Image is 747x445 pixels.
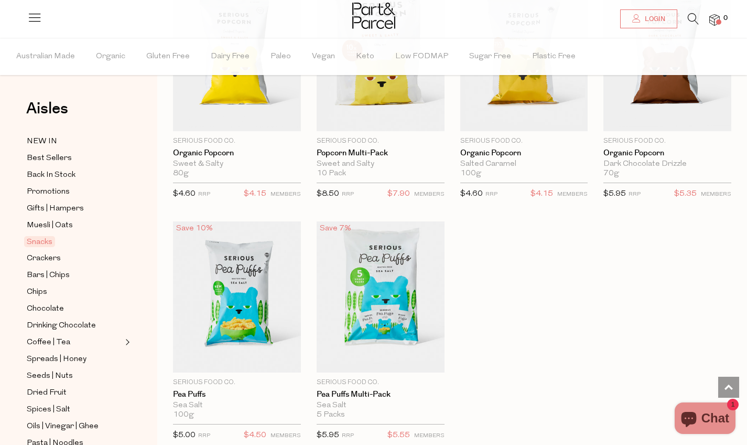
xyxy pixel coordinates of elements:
[387,429,410,442] span: $5.55
[674,187,697,201] span: $5.35
[709,14,720,25] a: 0
[27,236,122,248] a: Snacks
[27,168,122,182] a: Back In Stock
[27,369,122,383] a: Seeds | Nuts
[27,302,122,315] a: Chocolate
[317,378,445,387] p: Serious Food Co.
[27,353,86,366] span: Spreads | Honey
[27,135,122,148] a: NEW IN
[27,269,122,282] a: Bars | Chips
[620,9,677,28] a: Login
[27,252,122,265] a: Crackers
[173,169,189,178] span: 80g
[173,401,301,410] div: Sea Salt
[173,136,301,146] p: Serious Food Co.
[317,149,445,158] a: Popcorn Multi-Pack
[317,190,339,198] span: $8.50
[27,386,122,399] a: Dried Fruit
[27,202,122,215] a: Gifts | Hampers
[27,152,72,165] span: Best Sellers
[173,221,216,236] div: Save 10%
[356,38,374,75] span: Keto
[173,190,196,198] span: $4.60
[27,336,122,349] a: Coffee | Tea
[317,136,445,146] p: Serious Food Co.
[469,38,511,75] span: Sugar Free
[27,303,64,315] span: Chocolate
[317,401,445,410] div: Sea Salt
[414,433,445,439] small: MEMBERS
[27,169,75,182] span: Back In Stock
[27,420,99,433] span: Oils | Vinegar | Ghee
[27,353,122,366] a: Spreads | Honey
[211,38,250,75] span: Dairy Free
[629,192,641,197] small: RRP
[173,431,196,439] span: $5.00
[27,285,122,299] a: Chips
[460,136,588,146] p: Serious Food Co.
[27,286,47,299] span: Chips
[198,192,210,197] small: RRP
[460,169,481,178] span: 100g
[701,192,731,197] small: MEMBERS
[244,187,266,201] span: $4.15
[173,390,301,399] a: Pea Puffs
[270,192,301,197] small: MEMBERS
[317,160,445,169] div: Sweet and Salty
[270,433,301,439] small: MEMBERS
[387,187,410,201] span: $7.90
[27,219,122,232] a: Muesli | Oats
[603,136,731,146] p: Serious Food Co.
[26,97,68,120] span: Aisles
[317,431,339,439] span: $5.95
[317,221,354,236] div: Save 7%
[27,185,122,198] a: Promotions
[312,38,335,75] span: Vegan
[27,269,70,282] span: Bars | Chips
[460,190,483,198] span: $4.60
[532,38,576,75] span: Plastic Free
[27,135,57,148] span: NEW IN
[603,169,619,178] span: 70g
[557,192,588,197] small: MEMBERS
[531,187,553,201] span: $4.15
[173,149,301,158] a: Organic Popcorn
[27,403,122,416] a: Spices | Salt
[27,404,70,416] span: Spices | Salt
[173,410,194,420] span: 100g
[342,433,354,439] small: RRP
[27,219,73,232] span: Muesli | Oats
[460,149,588,158] a: Organic Popcorn
[27,320,96,332] span: Drinking Chocolate
[27,203,84,215] span: Gifts | Hampers
[27,370,73,383] span: Seeds | Nuts
[342,192,354,197] small: RRP
[27,336,70,349] span: Coffee | Tea
[603,160,731,169] div: Dark Chocolate Drizzle
[642,15,665,24] span: Login
[173,378,301,387] p: Serious Food Co.
[485,192,497,197] small: RRP
[317,390,445,399] a: Pea Puffs Multi-Pack
[270,38,291,75] span: Paleo
[352,3,395,29] img: Part&Parcel
[24,236,55,247] span: Snacks
[603,190,626,198] span: $5.95
[317,169,346,178] span: 10 Pack
[414,192,445,197] small: MEMBERS
[27,387,67,399] span: Dried Fruit
[173,221,301,373] img: Pea Puffs
[27,152,122,165] a: Best Sellers
[672,402,739,437] inbox-online-store-chat: Shopify online store chat
[173,160,301,169] div: Sweet & Salty
[317,410,345,420] span: 5 Packs
[26,101,68,127] a: Aisles
[244,429,266,442] span: $4.50
[27,186,70,198] span: Promotions
[460,160,588,169] div: Salted Caramel
[198,433,210,439] small: RRP
[27,252,61,265] span: Crackers
[27,319,122,332] a: Drinking Chocolate
[16,38,75,75] span: Australian Made
[721,14,730,23] span: 0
